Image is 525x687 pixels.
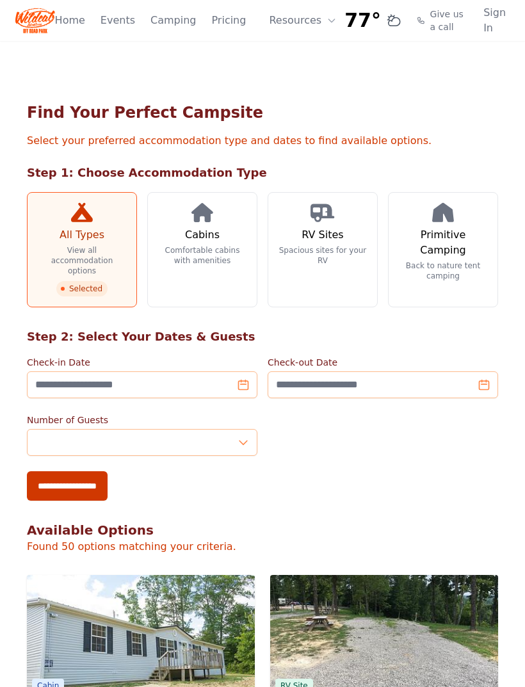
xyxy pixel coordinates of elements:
a: Home [55,13,85,28]
img: Wildcat Logo [15,5,55,36]
p: Spacious sites for your RV [279,245,367,266]
a: Sign In [483,5,510,36]
h2: Step 2: Select Your Dates & Guests [27,328,498,346]
p: View all accommodation options [38,245,126,276]
a: Pricing [211,13,246,28]
label: Number of Guests [27,414,257,426]
label: Check-out Date [268,356,498,369]
h3: Primitive Camping [399,227,487,258]
h2: Step 1: Choose Accommodation Type [27,164,498,182]
p: Select your preferred accommodation type and dates to find available options. [27,133,498,149]
h2: Available Options [27,521,498,539]
h3: All Types [60,227,104,243]
button: Resources [261,8,344,33]
a: Give us a call [417,8,468,33]
h3: Cabins [185,227,220,243]
span: Selected [56,281,108,296]
a: Cabins Comfortable cabins with amenities [147,192,257,307]
a: Events [101,13,135,28]
span: 77° [344,9,381,32]
p: Back to nature tent camping [399,261,487,281]
a: RV Sites Spacious sites for your RV [268,192,378,307]
p: Found 50 options matching your criteria. [27,539,498,554]
h1: Find Your Perfect Campsite [27,102,498,123]
a: Camping [150,13,196,28]
label: Check-in Date [27,356,257,369]
span: Give us a call [430,8,469,33]
p: Comfortable cabins with amenities [158,245,246,266]
h3: RV Sites [302,227,343,243]
a: All Types View all accommodation options Selected [27,192,137,307]
a: Primitive Camping Back to nature tent camping [388,192,498,307]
